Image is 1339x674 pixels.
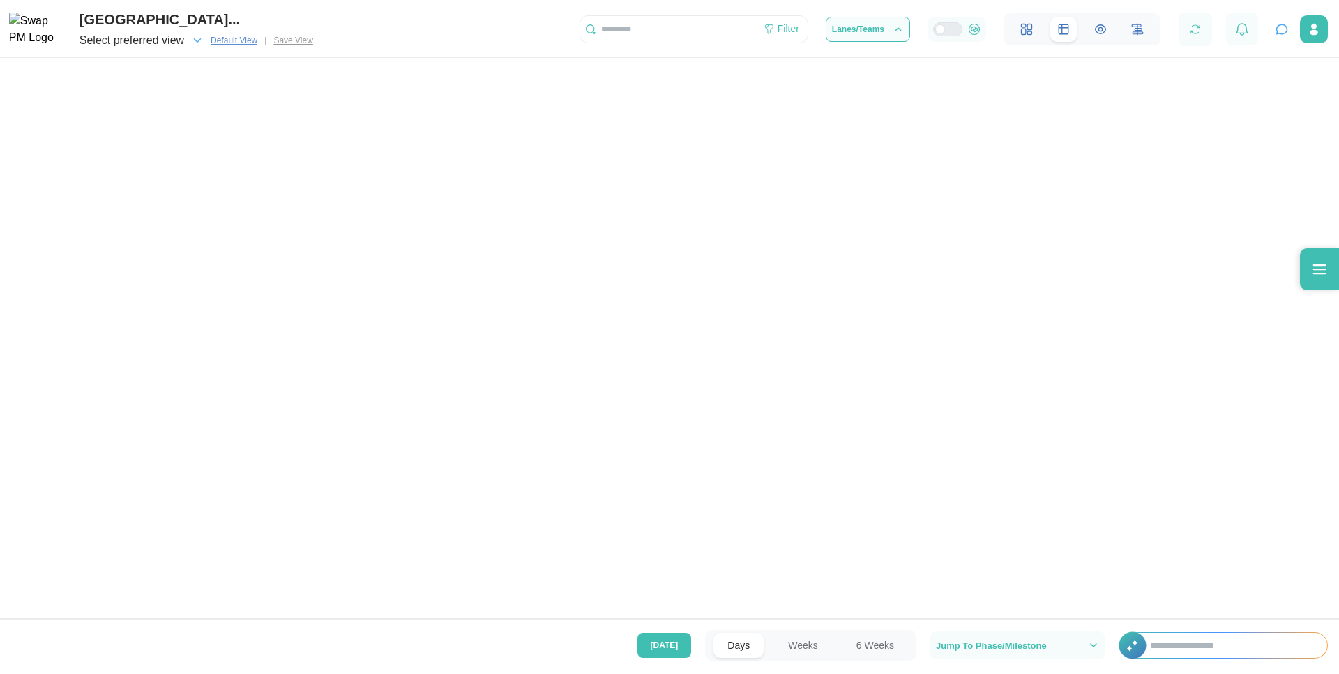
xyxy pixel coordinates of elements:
div: Filter [778,22,799,37]
div: [GEOGRAPHIC_DATA]... [80,9,319,31]
button: Refresh Grid [1186,20,1205,39]
div: | [264,34,266,47]
button: Lanes/Teams [826,17,910,42]
button: Weeks [774,633,832,658]
span: Select preferred view [80,31,184,50]
div: Filter [755,17,808,41]
button: [DATE] [637,633,692,658]
button: Select preferred view [80,31,204,50]
span: Lanes/Teams [832,25,884,33]
div: + [1119,632,1328,659]
button: Jump To Phase/Milestone [930,631,1105,659]
span: [DATE] [651,634,679,657]
img: Swap PM Logo [9,13,66,47]
button: Open project assistant [1272,20,1292,39]
button: Default View [205,33,263,48]
span: Jump To Phase/Milestone [936,641,1047,650]
button: 6 Weeks [842,633,908,658]
button: Days [713,633,764,658]
span: Default View [211,33,257,47]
